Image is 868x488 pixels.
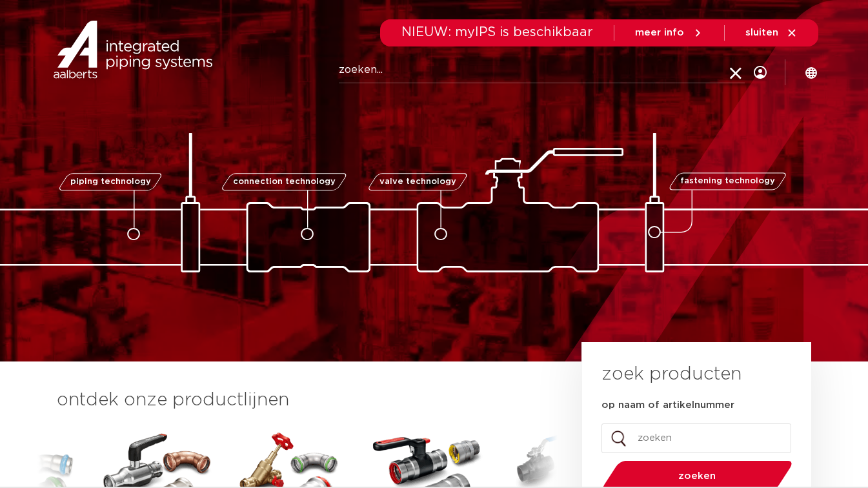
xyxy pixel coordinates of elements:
[232,178,335,186] span: connection technology
[601,423,791,453] input: zoeken
[601,399,734,412] label: op naam of artikelnummer
[680,178,775,186] span: fastening technology
[339,57,745,83] input: zoeken...
[601,361,742,387] h3: zoek producten
[70,178,151,186] span: piping technology
[57,387,538,413] h3: ontdek onze productlijnen
[379,178,456,186] span: valve technology
[636,471,759,481] span: zoeken
[754,46,767,99] div: my IPS
[745,27,798,39] a: sluiten
[745,28,778,37] span: sluiten
[635,27,703,39] a: meer info
[401,26,593,39] span: NIEUW: myIPS is beschikbaar
[635,28,684,37] span: meer info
